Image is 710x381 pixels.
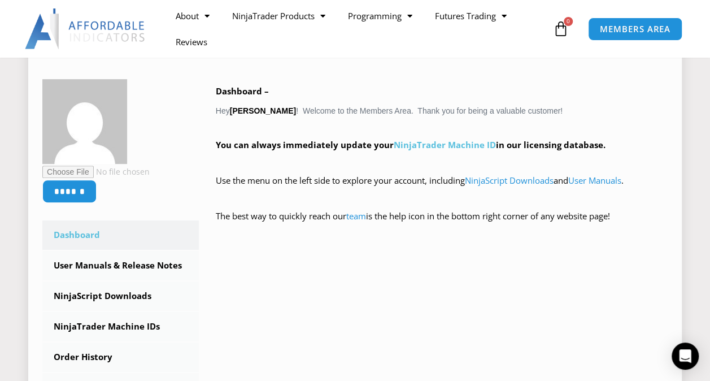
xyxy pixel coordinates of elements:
[230,106,296,115] strong: [PERSON_NAME]
[42,220,199,250] a: Dashboard
[42,282,199,311] a: NinjaScript Downloads
[164,3,551,55] nav: Menu
[216,139,606,150] strong: You can always immediately update your in our licensing database.
[42,79,127,164] img: bb6f883f7920032cd612d1574005ca3a6b7c9ed1db03b106bcb2a7ab0663a6cb
[216,209,668,240] p: The best way to quickly reach our is the help icon in the bottom right corner of any website page!
[221,3,337,29] a: NinjaTrader Products
[424,3,518,29] a: Futures Trading
[164,3,221,29] a: About
[588,18,682,41] a: MEMBERS AREA
[465,175,554,186] a: NinjaScript Downloads
[216,84,668,240] div: Hey ! Welcome to the Members Area. Thank you for being a valuable customer!
[394,139,496,150] a: NinjaTrader Machine ID
[536,12,586,45] a: 0
[216,173,668,205] p: Use the menu on the left side to explore your account, including and .
[25,8,146,49] img: LogoAI | Affordable Indicators – NinjaTrader
[216,85,269,97] b: Dashboard –
[42,251,199,280] a: User Manuals & Release Notes
[346,210,366,222] a: team
[564,17,573,26] span: 0
[600,25,670,33] span: MEMBERS AREA
[42,343,199,372] a: Order History
[672,343,699,370] div: Open Intercom Messenger
[42,312,199,341] a: NinjaTrader Machine IDs
[337,3,424,29] a: Programming
[568,175,621,186] a: User Manuals
[164,29,219,55] a: Reviews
